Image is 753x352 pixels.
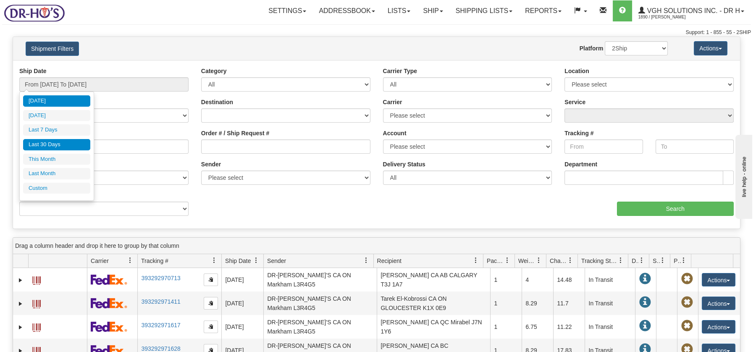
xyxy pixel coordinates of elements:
[522,315,553,339] td: 6.75
[359,253,373,268] a: Sender filter column settings
[141,298,180,305] a: 393292971411
[6,7,78,13] div: live help - online
[23,124,90,136] li: Last 7 Days
[23,139,90,150] li: Last 30 Days
[500,253,514,268] a: Packages filter column settings
[653,257,660,265] span: Shipment Issues
[267,257,286,265] span: Sender
[383,129,407,137] label: Account
[522,268,553,292] td: 4
[580,44,603,53] label: Platform
[2,29,751,36] div: Support: 1 - 855 - 55 - 2SHIP
[91,274,127,285] img: 2 - FedEx Express®
[417,0,449,21] a: Ship
[449,0,519,21] a: Shipping lists
[23,95,90,107] li: [DATE]
[564,67,589,75] label: Location
[469,253,483,268] a: Recipient filter column settings
[221,268,263,292] td: [DATE]
[702,297,735,310] button: Actions
[383,160,425,168] label: Delivery Status
[377,268,490,292] td: [PERSON_NAME] CA AB CALGARY T3J 1A7
[639,320,651,332] span: In Transit
[581,257,618,265] span: Tracking Status
[201,98,233,106] label: Destination
[632,0,750,21] a: VGH Solutions Inc. - Dr H 1890 / [PERSON_NAME]
[553,268,585,292] td: 14.48
[23,110,90,121] li: [DATE]
[681,320,693,332] span: Pickup Not Assigned
[204,297,218,310] button: Copy to clipboard
[519,0,568,21] a: Reports
[639,297,651,308] span: In Transit
[91,257,109,265] span: Carrier
[263,315,377,339] td: DR-[PERSON_NAME]'S CA ON Markham L3R4G5
[702,320,735,334] button: Actions
[522,292,553,315] td: 8.29
[518,257,536,265] span: Weight
[23,183,90,194] li: Custom
[141,322,180,328] a: 393292971617
[677,253,691,268] a: Pickup Status filter column settings
[702,273,735,286] button: Actions
[32,320,41,333] a: Label
[19,67,47,75] label: Ship Date
[204,273,218,286] button: Copy to clipboard
[674,257,681,265] span: Pickup Status
[585,268,635,292] td: In Transit
[694,41,727,55] button: Actions
[32,273,41,286] a: Label
[16,299,25,308] a: Expand
[23,154,90,165] li: This Month
[123,253,137,268] a: Carrier filter column settings
[201,129,270,137] label: Order # / Ship Request #
[656,253,670,268] a: Shipment Issues filter column settings
[617,202,734,216] input: Search
[564,160,597,168] label: Department
[550,257,567,265] span: Charge
[656,139,734,154] input: To
[201,160,221,168] label: Sender
[312,0,381,21] a: Addressbook
[585,315,635,339] td: In Transit
[553,292,585,315] td: 11.7
[381,0,417,21] a: Lists
[141,275,180,281] a: 393292970713
[141,345,180,352] a: 393292971628
[23,168,90,179] li: Last Month
[487,257,504,265] span: Packages
[490,268,522,292] td: 1
[614,253,628,268] a: Tracking Status filter column settings
[681,273,693,285] span: Pickup Not Assigned
[263,292,377,315] td: DR-[PERSON_NAME]'S CA ON Markham L3R4G5
[91,321,127,332] img: 2 - FedEx Express®
[141,257,168,265] span: Tracking #
[638,13,701,21] span: 1890 / [PERSON_NAME]
[32,296,41,310] a: Label
[207,253,221,268] a: Tracking # filter column settings
[26,42,79,56] button: Shipment Filters
[377,257,401,265] span: Recipient
[585,292,635,315] td: In Transit
[490,292,522,315] td: 1
[645,7,740,14] span: VGH Solutions Inc. - Dr H
[377,315,490,339] td: [PERSON_NAME] CA QC Mirabel J7N 1Y6
[564,139,643,154] input: From
[16,323,25,331] a: Expand
[383,67,417,75] label: Carrier Type
[564,98,585,106] label: Service
[263,268,377,292] td: DR-[PERSON_NAME]'S CA ON Markham L3R4G5
[563,253,577,268] a: Charge filter column settings
[249,253,263,268] a: Ship Date filter column settings
[639,273,651,285] span: In Transit
[564,129,593,137] label: Tracking #
[201,67,227,75] label: Category
[13,238,740,254] div: grid grouping header
[553,315,585,339] td: 11.22
[16,276,25,284] a: Expand
[262,0,312,21] a: Settings
[377,292,490,315] td: Tarek El-Kobrossi CA ON GLOUCESTER K1X 0E9
[635,253,649,268] a: Delivery Status filter column settings
[91,298,127,308] img: 2 - FedEx Express®
[734,133,752,219] iframe: chat widget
